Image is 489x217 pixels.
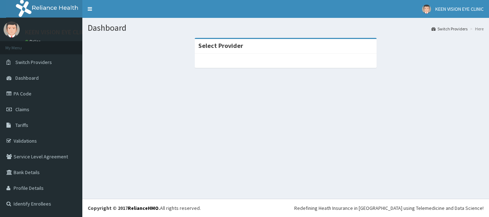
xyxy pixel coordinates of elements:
a: Online [25,39,42,44]
span: Tariffs [15,122,28,128]
strong: Copyright © 2017 . [88,205,160,211]
strong: Select Provider [198,41,243,50]
span: Claims [15,106,29,113]
h1: Dashboard [88,23,484,33]
img: User Image [4,21,20,38]
li: Here [468,26,484,32]
p: KEEN VISION EYE CLINIC [25,29,91,35]
a: Switch Providers [431,26,468,32]
img: User Image [422,5,431,14]
span: Dashboard [15,75,39,81]
div: Redefining Heath Insurance in [GEOGRAPHIC_DATA] using Telemedicine and Data Science! [294,204,484,212]
a: RelianceHMO [128,205,159,211]
footer: All rights reserved. [82,199,489,217]
span: Switch Providers [15,59,52,65]
span: KEEN VISION EYE CLINIC [435,6,484,12]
